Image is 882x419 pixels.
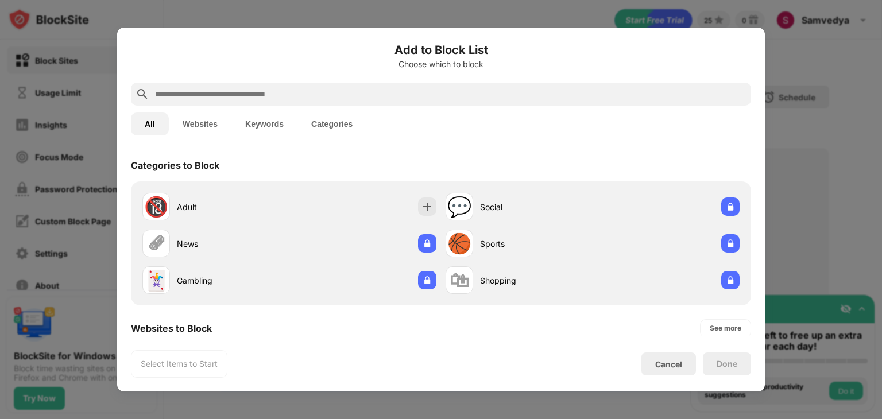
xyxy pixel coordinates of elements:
[131,41,751,59] h6: Add to Block List
[144,195,168,219] div: 🔞
[480,238,593,250] div: Sports
[447,232,471,255] div: 🏀
[480,201,593,213] div: Social
[144,269,168,292] div: 🃏
[131,60,751,69] div: Choose which to block
[231,112,297,135] button: Keywords
[717,359,737,368] div: Done
[450,269,469,292] div: 🛍
[131,323,212,334] div: Websites to Block
[177,238,289,250] div: News
[447,195,471,219] div: 💬
[131,112,169,135] button: All
[177,201,289,213] div: Adult
[710,323,741,334] div: See more
[177,274,289,286] div: Gambling
[141,358,218,370] div: Select Items to Start
[136,87,149,101] img: search.svg
[131,160,219,171] div: Categories to Block
[146,232,166,255] div: 🗞
[297,112,366,135] button: Categories
[655,359,682,369] div: Cancel
[169,112,231,135] button: Websites
[480,274,593,286] div: Shopping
